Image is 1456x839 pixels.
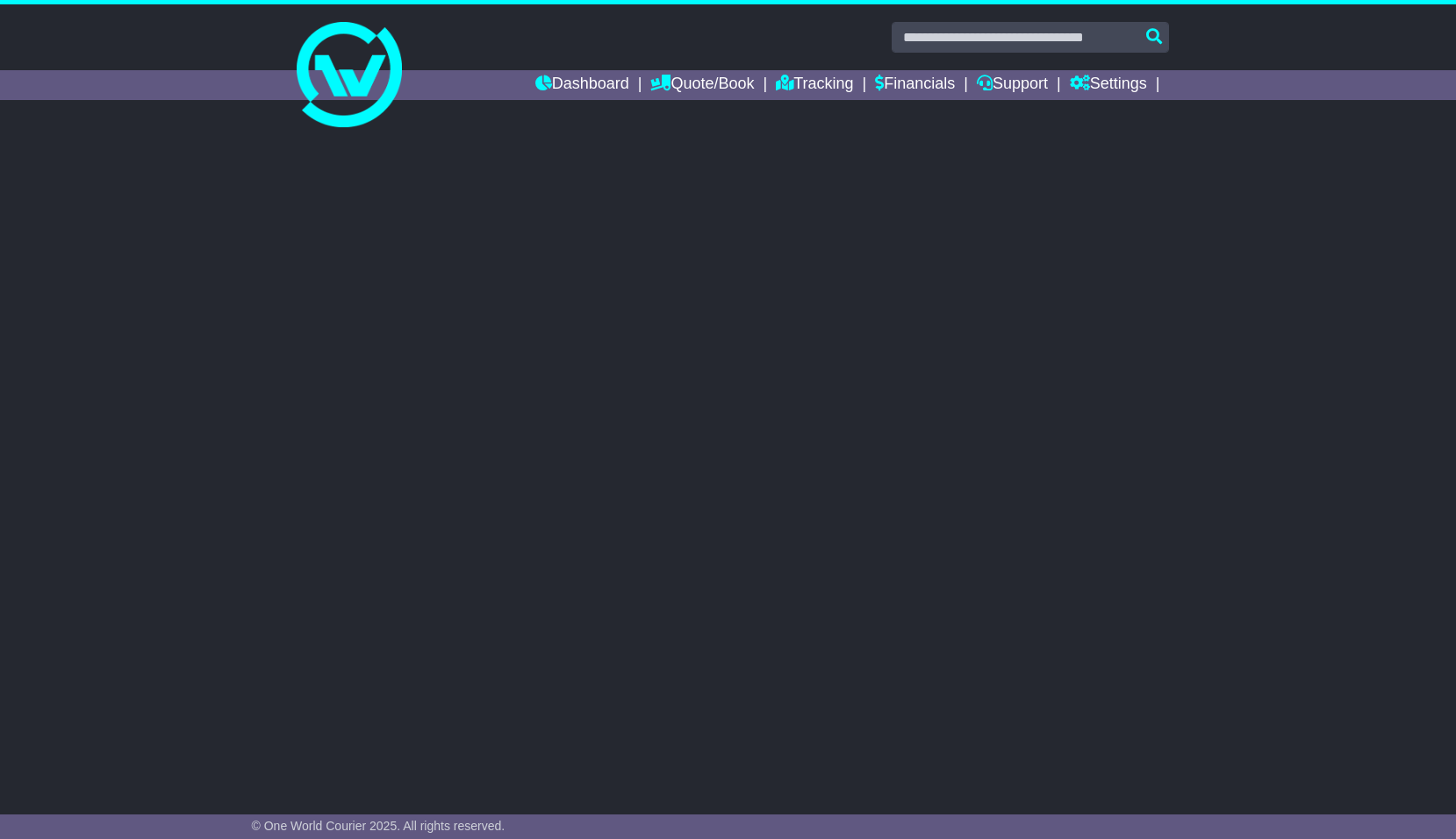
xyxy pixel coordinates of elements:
[535,70,629,100] a: Dashboard
[776,70,853,100] a: Tracking
[977,70,1048,100] a: Support
[252,819,506,833] span: © One World Courier 2025. All rights reserved.
[875,70,955,100] a: Financials
[1070,70,1147,100] a: Settings
[650,70,754,100] a: Quote/Book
